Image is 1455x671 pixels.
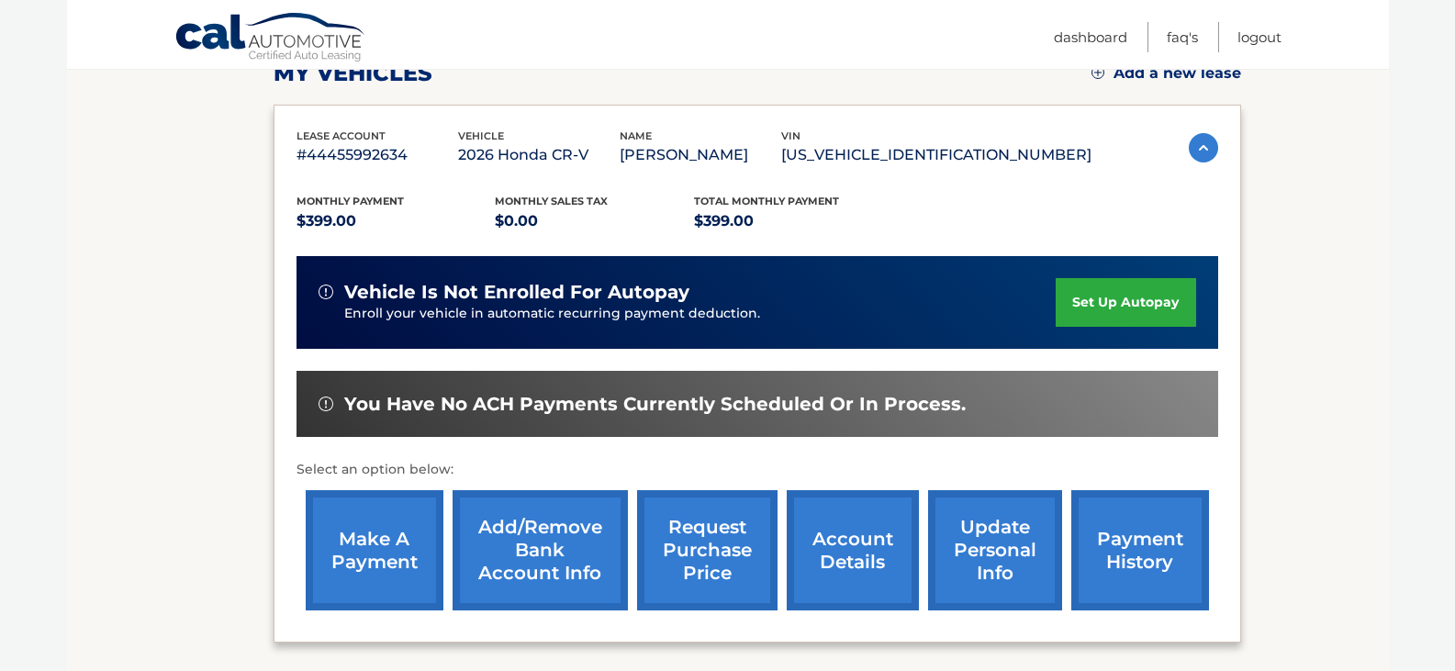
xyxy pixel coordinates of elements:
[319,397,333,411] img: alert-white.svg
[1071,490,1209,610] a: payment history
[458,129,504,142] span: vehicle
[495,208,694,234] p: $0.00
[458,142,620,168] p: 2026 Honda CR-V
[694,208,893,234] p: $399.00
[344,304,1057,324] p: Enroll your vehicle in automatic recurring payment deduction.
[637,490,778,610] a: request purchase price
[620,129,652,142] span: name
[319,285,333,299] img: alert-white.svg
[1237,22,1282,52] a: Logout
[174,12,367,65] a: Cal Automotive
[495,195,608,207] span: Monthly sales Tax
[928,490,1062,610] a: update personal info
[297,129,386,142] span: lease account
[297,195,404,207] span: Monthly Payment
[781,129,800,142] span: vin
[274,60,432,87] h2: my vehicles
[1189,133,1218,162] img: accordion-active.svg
[1054,22,1127,52] a: Dashboard
[620,142,781,168] p: [PERSON_NAME]
[297,142,458,168] p: #44455992634
[297,459,1218,481] p: Select an option below:
[297,208,496,234] p: $399.00
[453,490,628,610] a: Add/Remove bank account info
[1056,278,1195,327] a: set up autopay
[306,490,443,610] a: make a payment
[787,490,919,610] a: account details
[1167,22,1198,52] a: FAQ's
[344,281,689,304] span: vehicle is not enrolled for autopay
[694,195,839,207] span: Total Monthly Payment
[781,142,1091,168] p: [US_VEHICLE_IDENTIFICATION_NUMBER]
[1091,66,1104,79] img: add.svg
[1091,64,1241,83] a: Add a new lease
[344,393,966,416] span: You have no ACH payments currently scheduled or in process.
